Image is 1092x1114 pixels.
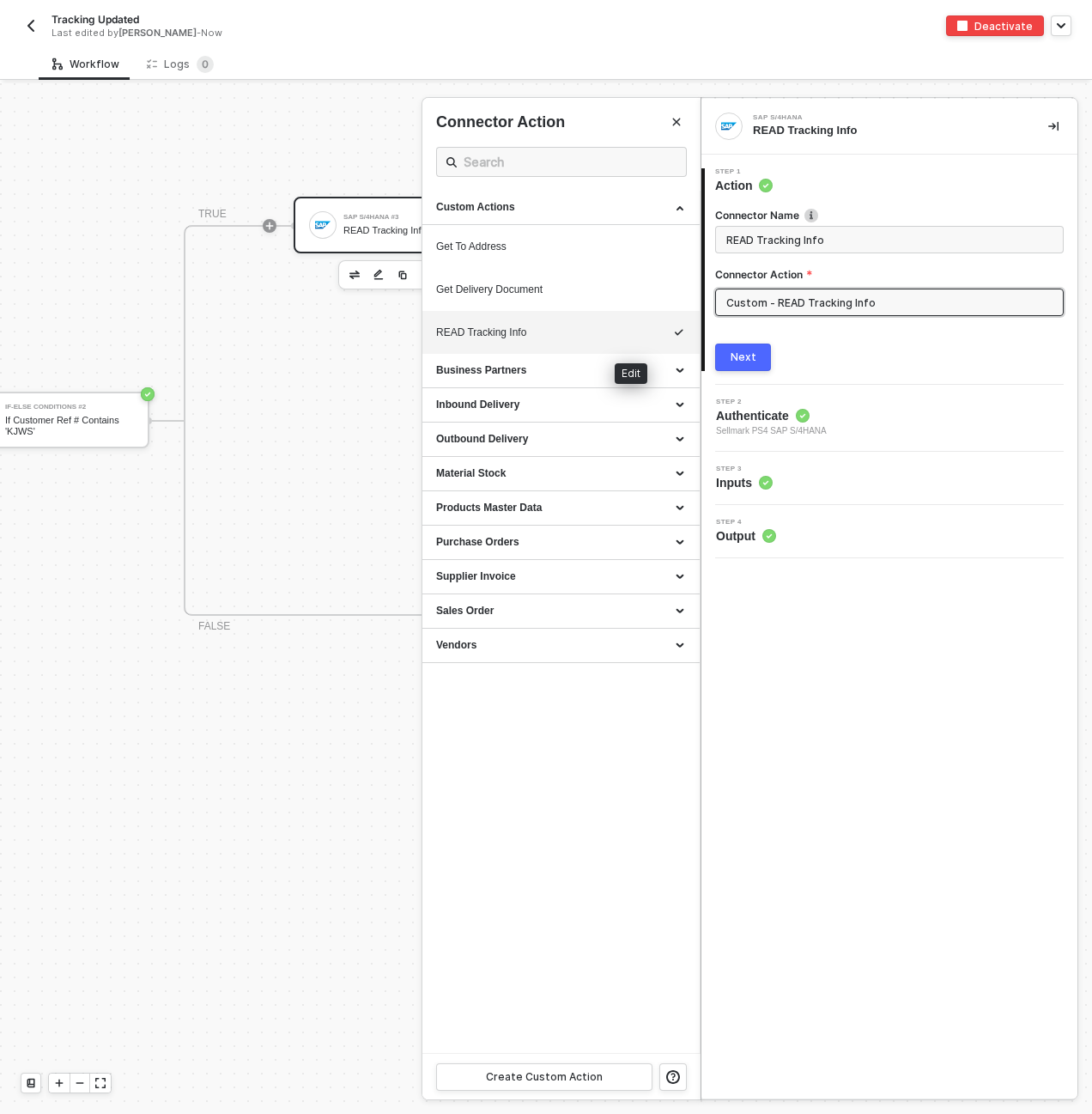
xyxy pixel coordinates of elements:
div: Logs [147,56,214,73]
div: Connector Action [436,112,687,133]
span: icon-expand [95,1078,106,1088]
div: READ Tracking Info [753,123,1021,138]
div: Edit [615,363,647,384]
span: Tracking Updated [52,12,139,27]
label: Connector Action [715,267,1064,282]
div: Step 2Authenticate Sellmark PS4 SAP S/4HANA [701,399,1077,438]
button: Create Custom Action [436,1063,652,1091]
img: deactivate [957,21,968,31]
div: Deactivate [974,19,1033,33]
span: icon-collapse-right [1048,121,1059,131]
button: back [21,15,41,36]
span: icon-play [54,1078,64,1088]
button: deactivateDeactivate [946,15,1044,36]
img: back [24,19,38,33]
div: Create Custom Action [486,1070,603,1084]
div: Step 4Output [701,519,1077,545]
input: Connector Action [715,289,1064,316]
div: Step 3Inputs [701,466,1077,491]
div: SAP S/4HANA [753,114,1010,121]
input: Enter description [726,230,1049,249]
div: Last edited by - Now [52,27,507,40]
img: integration-icon [721,119,737,134]
sup: 0 [197,56,214,73]
button: Close [666,112,687,132]
span: [PERSON_NAME] [118,27,197,39]
div: Workflow [52,58,119,71]
span: icon-minus [75,1078,85,1088]
label: Connector Name [715,208,1064,222]
div: Step 1Action Connector Nameicon-infoConnector ActionNext [701,168,1077,371]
